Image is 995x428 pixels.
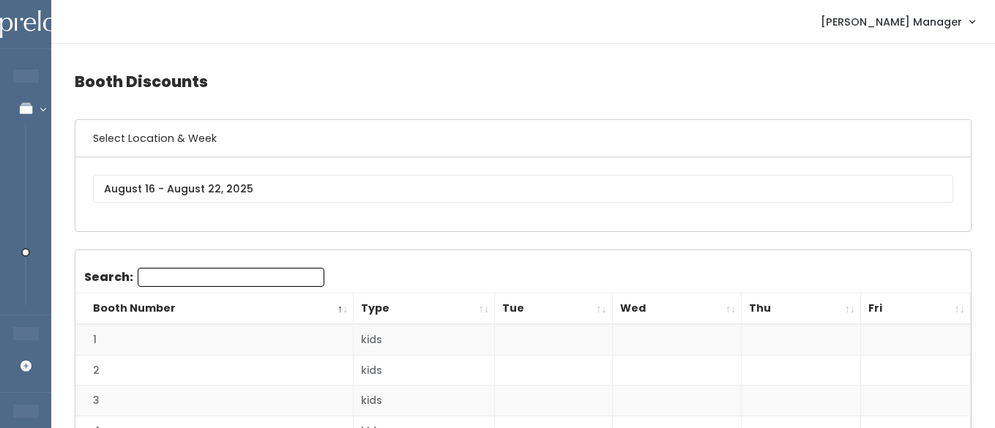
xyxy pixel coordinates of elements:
td: kids [354,355,495,386]
input: Search: [138,268,324,287]
th: Type: activate to sort column ascending [354,293,495,325]
h4: Booth Discounts [75,61,972,102]
th: Thu: activate to sort column ascending [742,293,861,325]
td: 1 [75,324,354,355]
span: [PERSON_NAME] Manager [821,14,962,30]
input: August 16 - August 22, 2025 [93,175,953,203]
th: Wed: activate to sort column ascending [612,293,742,325]
td: kids [354,324,495,355]
th: Tue: activate to sort column ascending [494,293,612,325]
th: Booth Number: activate to sort column descending [75,293,354,325]
h6: Select Location & Week [75,120,971,157]
a: [PERSON_NAME] Manager [806,6,989,37]
th: Fri: activate to sort column ascending [861,293,971,325]
td: 3 [75,386,354,416]
td: 2 [75,355,354,386]
label: Search: [84,268,324,287]
td: kids [354,386,495,416]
